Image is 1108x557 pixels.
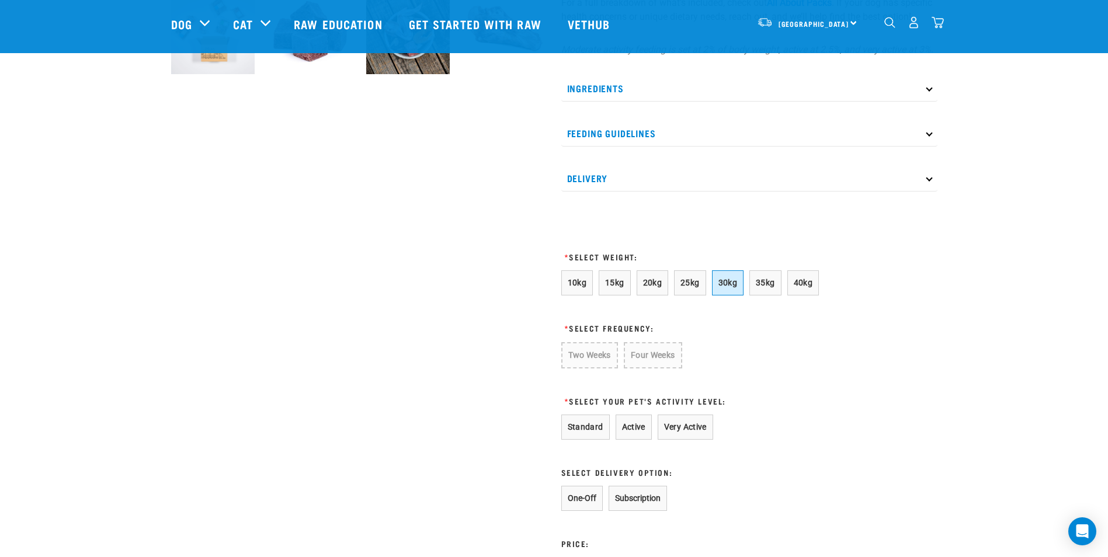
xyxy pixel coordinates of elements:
[561,396,824,405] h3: Select Your Pet's Activity Level:
[561,252,824,261] h3: Select Weight:
[282,1,397,47] a: Raw Education
[884,17,895,28] img: home-icon-1@2x.png
[637,270,669,295] button: 20kg
[757,17,773,27] img: van-moving.png
[609,486,667,511] button: Subscription
[718,278,738,287] span: 30kg
[561,415,610,440] button: Standard
[561,342,618,368] button: Two Weeks
[556,1,625,47] a: Vethub
[616,415,652,440] button: Active
[561,323,824,332] h3: Select Frequency:
[794,278,813,287] span: 40kg
[712,270,744,295] button: 30kg
[397,1,556,47] a: Get started with Raw
[561,486,603,511] button: One-Off
[756,278,775,287] span: 35kg
[561,468,824,476] h3: Select Delivery Option:
[561,75,937,102] p: Ingredients
[561,270,593,295] button: 10kg
[787,270,819,295] button: 40kg
[932,16,944,29] img: home-icon@2x.png
[561,539,590,548] h3: Price:
[674,270,706,295] button: 25kg
[680,278,700,287] span: 25kg
[561,120,937,147] p: Feeding Guidelines
[779,22,849,26] span: [GEOGRAPHIC_DATA]
[599,270,631,295] button: 15kg
[643,278,662,287] span: 20kg
[605,278,624,287] span: 15kg
[233,15,253,33] a: Cat
[1068,517,1096,545] div: Open Intercom Messenger
[624,342,682,368] button: Four Weeks
[658,415,713,440] button: Very Active
[908,16,920,29] img: user.png
[171,15,192,33] a: Dog
[749,270,781,295] button: 35kg
[568,278,587,287] span: 10kg
[561,165,937,192] p: Delivery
